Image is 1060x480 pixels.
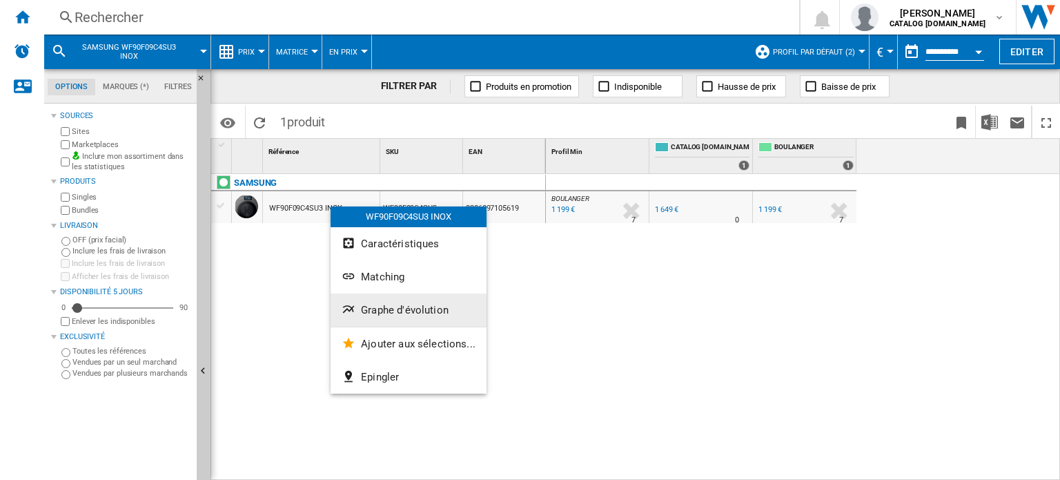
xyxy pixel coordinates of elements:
button: Graphe d'évolution [331,294,487,327]
button: Caractéristiques [331,227,487,260]
span: Epingler [361,371,399,383]
span: Matching [361,271,404,283]
button: Matching [331,260,487,294]
button: Epingler... [331,361,487,394]
div: WF90F09C4SU3 INOX [331,207,487,227]
button: Ajouter aux sélections... [331,327,487,361]
span: Ajouter aux sélections... [361,338,475,350]
span: Caractéristiques [361,238,439,250]
span: Graphe d'évolution [361,304,449,316]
